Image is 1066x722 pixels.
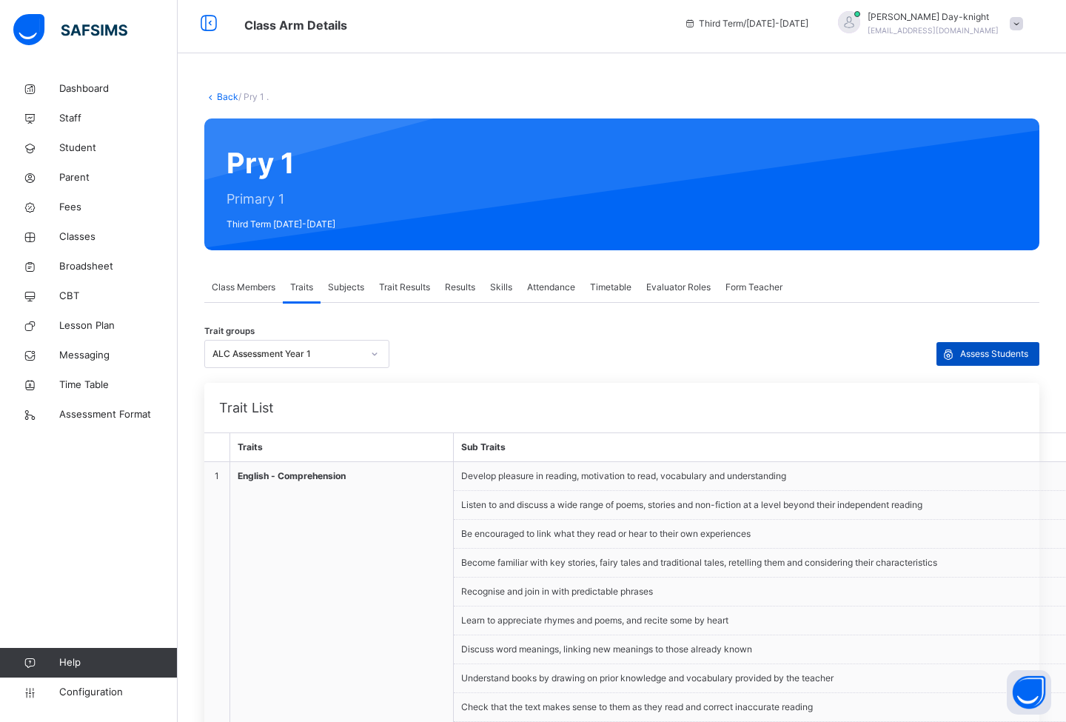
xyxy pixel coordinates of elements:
span: Class Arm Details [244,18,347,33]
span: Assessment Format [59,407,178,422]
span: Fees [59,200,178,215]
a: Back [217,91,238,102]
span: Timetable [590,281,631,294]
span: [EMAIL_ADDRESS][DOMAIN_NAME] [868,26,999,35]
span: Messaging [59,348,178,363]
span: Dashboard [59,81,178,96]
th: Traits [230,433,454,462]
span: Trait List [219,398,1025,418]
span: / Pry 1 . [238,91,269,102]
span: Staff [59,111,178,126]
span: Student [59,141,178,156]
span: Results [445,281,475,294]
span: English - Comprehension [238,469,446,483]
span: Help [59,655,177,670]
button: Open asap [1007,670,1051,715]
span: Class Members [212,281,275,294]
span: CBT [59,289,178,304]
span: session/term information [684,17,808,30]
span: Traits [290,281,313,294]
span: Assess Students [960,347,1028,361]
span: [PERSON_NAME] Day-knight [868,10,999,24]
span: Form Teacher [725,281,782,294]
span: Time Table [59,378,178,392]
span: Classes [59,230,178,244]
span: Parent [59,170,178,185]
span: Lesson Plan [59,318,178,333]
div: LaurenciaDay-knight [823,10,1030,37]
span: Skills [490,281,512,294]
span: Attendance [527,281,575,294]
span: Trait Results [379,281,430,294]
span: Broadsheet [59,259,178,274]
span: Configuration [59,685,177,700]
span: Evaluator Roles [646,281,711,294]
img: safsims [13,14,127,45]
span: Subjects [328,281,364,294]
span: Trait groups [204,325,255,338]
div: ALC Assessment Year 1 [212,347,362,361]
